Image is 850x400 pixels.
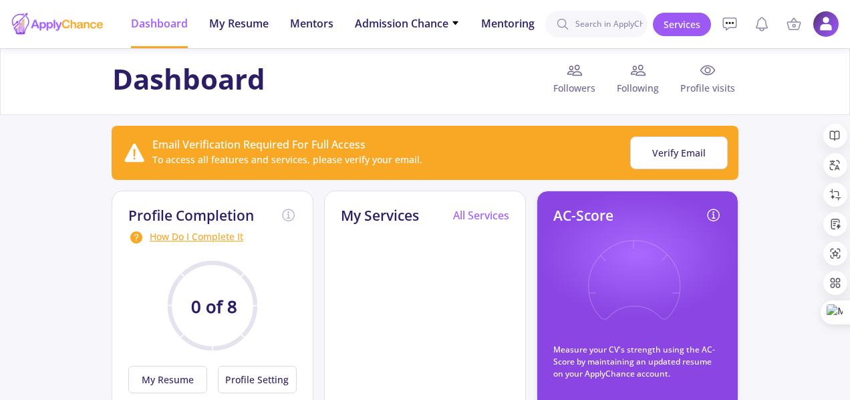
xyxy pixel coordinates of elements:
span: Mentors [290,15,333,31]
span: Admission Chance [355,15,460,31]
a: Services [653,13,711,36]
span: Profile visits [670,81,738,95]
a: All Services [453,208,509,223]
button: My Resume [128,366,207,393]
button: Verify Email [630,136,728,169]
h2: Profile Completion [128,207,254,224]
div: How Do I Complete It [128,229,297,245]
div: To access all features and services, please verify your email. [152,153,422,167]
span: Dashboard [131,15,188,31]
span: Following [606,81,670,95]
text: 0 of 8 [191,295,237,318]
h1: Dashboard [112,62,265,96]
h2: AC-Score [553,207,613,224]
span: Mentoring [481,15,535,31]
h2: My Services [341,207,419,224]
a: Profile Setting [212,366,297,393]
div: Email Verification Required For Full Access [152,136,422,153]
p: Measure your CV's strength using the AC-Score by maintaining an updated resume on your ApplyChanc... [553,344,722,380]
span: Followers [543,81,606,95]
input: Search in ApplyChance [545,11,648,37]
a: My Resume [128,366,212,393]
span: My Resume [209,15,269,31]
button: Profile Setting [218,366,297,393]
